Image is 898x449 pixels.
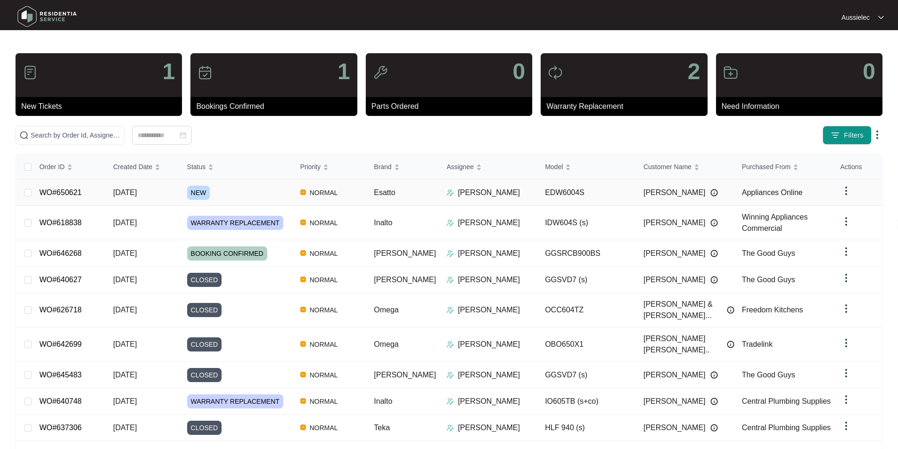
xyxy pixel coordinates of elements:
a: WO#637306 [39,424,82,432]
span: Filters [844,131,864,140]
th: Purchased From [734,155,833,180]
p: 1 [338,60,350,83]
a: WO#640627 [39,276,82,284]
img: dropdown arrow [840,303,852,314]
img: dropdown arrow [840,272,852,284]
span: [PERSON_NAME] [643,187,706,198]
img: Info icon [710,219,718,227]
img: Info icon [710,250,718,257]
img: Info icon [727,306,734,314]
span: [PERSON_NAME] [643,274,706,286]
span: [DATE] [113,188,137,196]
th: Assignee [439,155,537,180]
a: WO#645483 [39,371,82,379]
span: BOOKING CONFIRMED [187,246,267,261]
span: [DATE] [113,306,137,314]
span: NORMAL [306,339,342,350]
span: [PERSON_NAME] & [PERSON_NAME]... [643,299,722,321]
img: Vercel Logo [300,189,306,195]
span: CLOSED [187,273,222,287]
span: NORMAL [306,217,342,229]
span: Customer Name [643,162,692,172]
img: dropdown arrow [840,394,852,405]
img: Vercel Logo [300,425,306,430]
img: Assigner Icon [446,250,454,257]
img: Assigner Icon [446,189,454,196]
td: EDW6004S [537,180,636,206]
span: [DATE] [113,249,137,257]
span: [PERSON_NAME] [374,371,436,379]
a: WO#650621 [39,188,82,196]
p: Bookings Confirmed [196,101,357,112]
span: [PERSON_NAME] [643,396,706,407]
p: [PERSON_NAME] [458,187,520,198]
img: dropdown arrow [872,129,883,140]
span: The Good Guys [742,276,795,284]
span: Inalto [374,219,392,227]
p: [PERSON_NAME] [458,396,520,407]
td: GGSRCB900BS [537,240,636,267]
span: Freedom Kitchens [742,306,803,314]
span: [DATE] [113,424,137,432]
th: Actions [833,155,882,180]
p: 0 [863,60,875,83]
span: CLOSED [187,421,222,435]
img: dropdown arrow [840,420,852,432]
td: IDW604S (s) [537,206,636,240]
p: [PERSON_NAME] [458,304,520,316]
p: 0 [512,60,525,83]
img: icon [548,65,563,80]
img: icon [198,65,213,80]
input: Search by Order Id, Assignee Name, Customer Name, Brand and Model [31,130,120,140]
button: filter iconFilters [823,126,872,145]
a: WO#618838 [39,219,82,227]
img: Assigner Icon [446,341,454,348]
img: Assigner Icon [446,276,454,284]
span: Model [545,162,563,172]
th: Customer Name [636,155,734,180]
p: [PERSON_NAME] [458,422,520,433]
p: [PERSON_NAME] [458,369,520,381]
p: [PERSON_NAME] [458,248,520,259]
span: NORMAL [306,187,342,198]
span: [PERSON_NAME] [643,248,706,259]
span: Tradelink [742,340,773,348]
span: Appliances Online [742,188,803,196]
span: NORMAL [306,304,342,316]
span: NEW [187,186,210,200]
span: NORMAL [306,274,342,286]
span: Omega [374,340,398,348]
p: New Tickets [21,101,182,112]
p: Parts Ordered [371,101,532,112]
img: dropdown arrow [878,15,884,20]
td: IO605TB (s+co) [537,388,636,415]
img: Assigner Icon [446,424,454,432]
span: CLOSED [187,303,222,317]
a: WO#626718 [39,306,82,314]
p: Need Information [722,101,882,112]
span: [PERSON_NAME] [643,369,706,381]
p: Aussielec [841,13,870,22]
img: Vercel Logo [300,277,306,282]
p: [PERSON_NAME] [458,217,520,229]
p: [PERSON_NAME] [458,274,520,286]
img: icon [23,65,38,80]
span: [PERSON_NAME] [PERSON_NAME].. [643,333,722,356]
img: Assigner Icon [446,306,454,314]
img: search-icon [19,131,29,140]
span: Esatto [374,188,395,196]
span: NORMAL [306,248,342,259]
img: icon [373,65,388,80]
img: Info icon [710,189,718,196]
th: Model [537,155,636,180]
th: Order ID [32,155,106,180]
span: Central Plumbing Supplies [742,397,831,405]
span: The Good Guys [742,371,795,379]
th: Created Date [106,155,180,180]
span: The Good Guys [742,249,795,257]
span: [PERSON_NAME] [374,249,436,257]
th: Priority [293,155,367,180]
img: dropdown arrow [840,185,852,196]
span: Status [187,162,206,172]
img: Vercel Logo [300,220,306,225]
